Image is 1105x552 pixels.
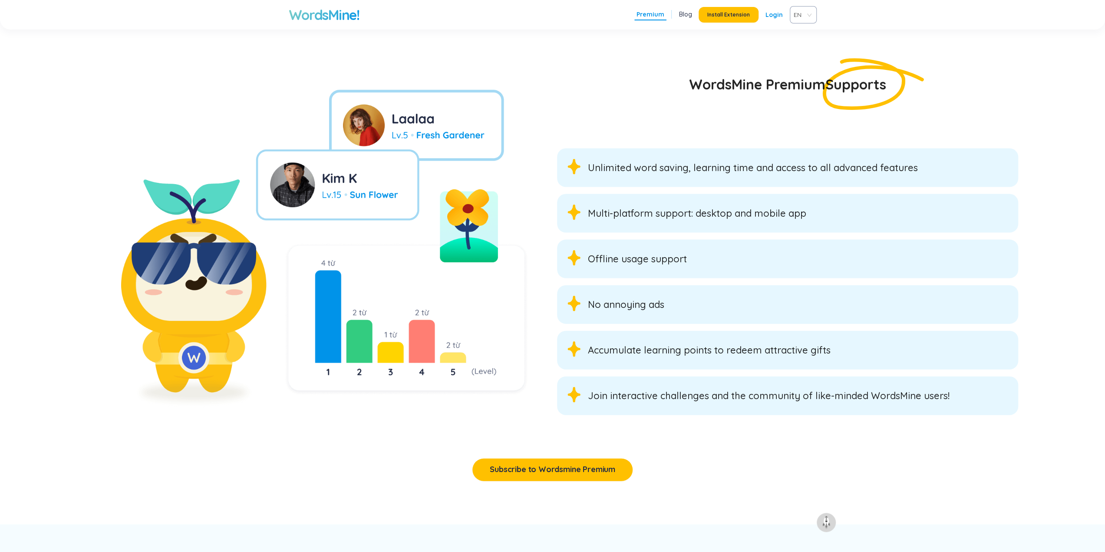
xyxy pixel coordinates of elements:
span: Join interactive challenges and the community of like-minded WordsMine users! [588,390,950,402]
button: Install Extension [699,7,759,23]
span: Multi-platform support: desktop and mobile app [588,207,806,219]
span: No annoying ads [588,298,664,311]
a: WordsMine! [289,6,360,23]
span: WordsMine Premium [689,76,825,93]
a: Blog [679,10,692,19]
span: Install Extension [707,11,750,18]
span: Accumulate learning points to redeem attractive gifts [588,344,831,356]
a: Premium [637,10,664,19]
a: Login [765,7,783,23]
span: Subscribe to Wordsmine Premium [490,463,615,476]
button: Subscribe to Wordsmine Premium [472,459,633,481]
span: Offline usage support [588,253,687,265]
span: Supports [825,76,886,93]
img: minionLevel-912aa864e98857d9cd2c0d57ed826813.png [106,90,530,415]
img: to top [819,516,833,529]
span: Unlimited word saving, learning time and access to all advanced features [588,162,918,174]
span: EN [794,8,809,21]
